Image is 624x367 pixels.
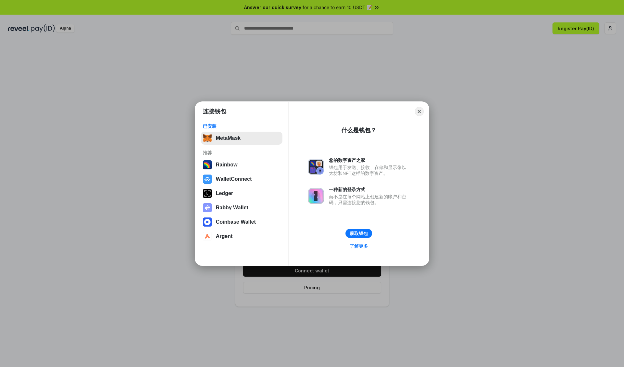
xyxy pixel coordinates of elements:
[216,233,233,239] div: Argent
[201,173,282,186] button: WalletConnect
[216,219,256,225] div: Coinbase Wallet
[201,132,282,145] button: MetaMask
[201,201,282,214] button: Rabby Wallet
[216,176,252,182] div: WalletConnect
[203,108,226,115] h1: 连接钱包
[350,243,368,249] div: 了解更多
[350,230,368,236] div: 获取钱包
[329,157,409,163] div: 您的数字资产之家
[329,187,409,192] div: 一种新的登录方式
[201,158,282,171] button: Rainbow
[341,126,376,134] div: 什么是钱包？
[216,162,238,168] div: Rainbow
[308,188,324,204] img: svg+xml,%3Csvg%20xmlns%3D%22http%3A%2F%2Fwww.w3.org%2F2000%2Fsvg%22%20fill%3D%22none%22%20viewBox...
[329,194,409,205] div: 而不是在每个网站上创建新的账户和密码，只需连接您的钱包。
[308,159,324,175] img: svg+xml,%3Csvg%20xmlns%3D%22http%3A%2F%2Fwww.w3.org%2F2000%2Fsvg%22%20fill%3D%22none%22%20viewBox...
[203,134,212,143] img: svg+xml,%3Csvg%20fill%3D%22none%22%20height%3D%2233%22%20viewBox%3D%220%200%2035%2033%22%20width%...
[203,175,212,184] img: svg+xml,%3Csvg%20width%3D%2228%22%20height%3D%2228%22%20viewBox%3D%220%200%2028%2028%22%20fill%3D...
[201,216,282,229] button: Coinbase Wallet
[329,164,409,176] div: 钱包用于发送、接收、存储和显示像以太坊和NFT这样的数字资产。
[203,189,212,198] img: svg+xml,%3Csvg%20xmlns%3D%22http%3A%2F%2Fwww.w3.org%2F2000%2Fsvg%22%20width%3D%2228%22%20height%3...
[345,229,372,238] button: 获取钱包
[216,135,240,141] div: MetaMask
[216,190,233,196] div: Ledger
[203,232,212,241] img: svg+xml,%3Csvg%20width%3D%2228%22%20height%3D%2228%22%20viewBox%3D%220%200%2028%2028%22%20fill%3D...
[203,123,280,129] div: 已安装
[203,160,212,169] img: svg+xml,%3Csvg%20width%3D%22120%22%20height%3D%22120%22%20viewBox%3D%220%200%20120%20120%22%20fil...
[203,150,280,156] div: 推荐
[203,203,212,212] img: svg+xml,%3Csvg%20xmlns%3D%22http%3A%2F%2Fwww.w3.org%2F2000%2Fsvg%22%20fill%3D%22none%22%20viewBox...
[203,217,212,227] img: svg+xml,%3Csvg%20width%3D%2228%22%20height%3D%2228%22%20viewBox%3D%220%200%2028%2028%22%20fill%3D...
[201,187,282,200] button: Ledger
[216,205,248,211] div: Rabby Wallet
[346,242,372,250] a: 了解更多
[201,230,282,243] button: Argent
[415,107,424,116] button: Close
